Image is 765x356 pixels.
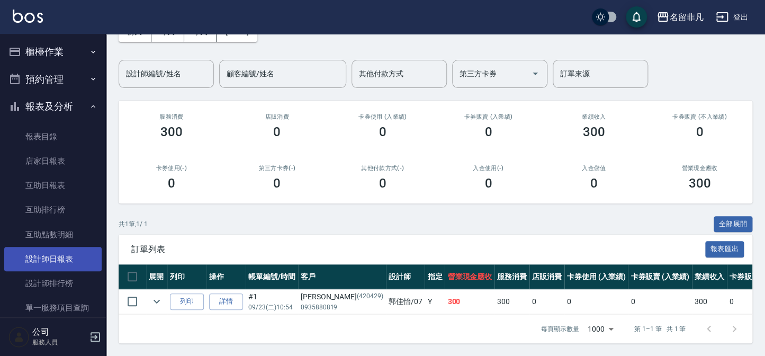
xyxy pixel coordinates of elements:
[131,165,212,172] h2: 卡券使用(-)
[564,289,628,314] td: 0
[529,289,564,314] td: 0
[445,264,494,289] th: 營業現金應收
[246,264,298,289] th: 帳單編號/時間
[425,289,445,314] td: Y
[4,271,102,296] a: 設計師排行榜
[628,289,692,314] td: 0
[626,6,647,28] button: save
[273,124,281,139] h3: 0
[445,289,494,314] td: 300
[705,241,744,257] button: 報表匯出
[564,264,628,289] th: 卡券使用 (入業績)
[4,149,102,173] a: 店家日報表
[529,264,564,289] th: 店販消費
[131,113,212,120] h3: 服務消費
[170,293,204,310] button: 列印
[8,326,30,348] img: Person
[146,264,167,289] th: 展開
[168,176,175,191] h3: 0
[448,165,529,172] h2: 入金使用(-)
[32,327,86,337] h5: 公司
[386,289,425,314] td: 郭佳怡 /07
[119,219,148,229] p: 共 1 筆, 1 / 1
[494,264,529,289] th: 服務消費
[206,264,246,289] th: 操作
[634,324,686,334] p: 第 1–1 筆 共 1 筆
[273,176,281,191] h3: 0
[448,113,529,120] h2: 卡券販賣 (入業績)
[209,293,243,310] a: 詳情
[248,302,295,312] p: 09/23 (二) 10:54
[160,124,183,139] h3: 300
[705,244,744,254] a: 報表匯出
[379,124,386,139] h3: 0
[4,222,102,247] a: 互助點數明細
[669,11,703,24] div: 名留非凡
[590,176,598,191] h3: 0
[357,291,383,302] p: (420429)
[484,124,492,139] h3: 0
[149,293,165,309] button: expand row
[237,113,318,120] h2: 店販消費
[298,264,386,289] th: 客戶
[714,216,753,233] button: 全部展開
[343,165,423,172] h2: 其他付款方式(-)
[343,113,423,120] h2: 卡券使用 (入業績)
[237,165,318,172] h2: 第三方卡券(-)
[554,165,634,172] h2: 入金儲值
[4,38,102,66] button: 櫃檯作業
[692,289,727,314] td: 300
[301,291,383,302] div: [PERSON_NAME]
[527,65,544,82] button: Open
[425,264,445,289] th: 指定
[13,10,43,23] img: Logo
[386,264,425,289] th: 設計師
[4,66,102,93] button: 預約管理
[583,124,605,139] h3: 300
[32,337,86,347] p: 服務人員
[301,302,383,312] p: 0935880819
[484,176,492,191] h3: 0
[131,244,705,255] span: 訂單列表
[696,124,703,139] h3: 0
[660,165,740,172] h2: 營業現金應收
[583,315,617,343] div: 1000
[688,176,710,191] h3: 300
[246,289,298,314] td: #1
[554,113,634,120] h2: 業績收入
[692,264,727,289] th: 業績收入
[660,113,740,120] h2: 卡券販賣 (不入業績)
[4,93,102,120] button: 報表及分析
[4,296,102,320] a: 單一服務項目查詢
[4,173,102,198] a: 互助日報表
[4,124,102,149] a: 報表目錄
[494,289,529,314] td: 300
[712,7,752,27] button: 登出
[4,247,102,271] a: 設計師日報表
[167,264,206,289] th: 列印
[541,324,579,334] p: 每頁顯示數量
[628,264,692,289] th: 卡券販賣 (入業績)
[652,6,707,28] button: 名留非凡
[4,198,102,222] a: 互助排行榜
[379,176,386,191] h3: 0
